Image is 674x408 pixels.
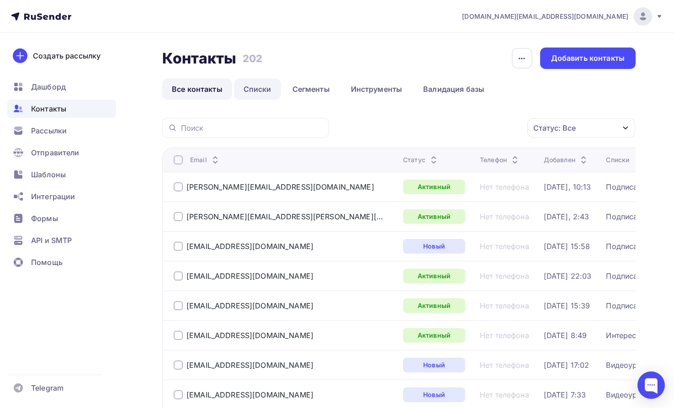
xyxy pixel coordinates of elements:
[462,12,628,21] span: [DOMAIN_NAME][EMAIL_ADDRESS][DOMAIN_NAME]
[544,331,587,340] a: [DATE] 8:49
[31,103,66,114] span: Контакты
[403,328,465,343] a: Активный
[544,301,590,310] a: [DATE] 15:39
[33,50,101,61] div: Создать рассылку
[403,155,439,164] div: Статус
[31,235,72,246] span: API и SMTP
[186,242,313,251] a: [EMAIL_ADDRESS][DOMAIN_NAME]
[480,301,529,310] a: Нет телефона
[403,209,465,224] a: Активный
[162,49,236,68] h2: Контакты
[414,79,494,100] a: Валидация базы
[480,331,529,340] a: Нет телефона
[480,155,520,164] div: Телефон
[341,79,412,100] a: Инструменты
[544,182,591,191] a: [DATE], 10:13
[162,79,232,100] a: Все контакты
[31,191,75,202] span: Интеграции
[544,242,590,251] a: [DATE] 15:58
[186,182,374,191] a: [PERSON_NAME][EMAIL_ADDRESS][DOMAIN_NAME]
[480,271,529,281] a: Нет телефона
[544,271,592,281] a: [DATE] 22:03
[480,242,529,251] a: Нет телефона
[186,212,383,221] a: [PERSON_NAME][EMAIL_ADDRESS][PERSON_NAME][DOMAIN_NAME]
[606,155,629,164] div: Списки
[480,360,529,370] a: Нет телефона
[527,118,636,138] button: Статус: Все
[181,123,324,133] input: Поиск
[462,7,663,26] a: [DOMAIN_NAME][EMAIL_ADDRESS][DOMAIN_NAME]
[403,387,465,402] a: Новый
[31,213,58,224] span: Формы
[403,298,465,313] a: Активный
[234,79,281,100] a: Списки
[31,125,67,136] span: Рассылки
[403,239,465,254] a: Новый
[283,79,340,100] a: Сегменты
[186,331,313,340] a: [EMAIL_ADDRESS][DOMAIN_NAME]
[7,165,116,184] a: Шаблоны
[544,155,589,164] div: Добавлен
[403,180,465,194] a: Активный
[186,301,313,310] a: [EMAIL_ADDRESS][DOMAIN_NAME]
[403,269,465,283] a: Активный
[544,360,589,370] a: [DATE] 17:02
[186,271,313,281] a: [EMAIL_ADDRESS][DOMAIN_NAME]
[186,390,313,399] a: [EMAIL_ADDRESS][DOMAIN_NAME]
[7,78,116,96] a: Дашборд
[31,147,80,158] span: Отправители
[480,182,529,191] a: Нет телефона
[551,53,625,64] div: Добавить контакты
[480,390,529,399] a: Нет телефона
[544,212,589,221] a: [DATE], 2:43
[31,81,66,92] span: Дашборд
[31,382,64,393] span: Telegram
[7,100,116,118] a: Контакты
[190,155,221,164] div: Email
[544,390,586,399] a: [DATE] 7:33
[7,122,116,140] a: Рассылки
[243,52,262,65] h3: 202
[533,122,576,133] div: Статус: Все
[31,257,63,268] span: Помощь
[186,360,313,370] a: [EMAIL_ADDRESS][DOMAIN_NAME]
[7,209,116,228] a: Формы
[31,169,66,180] span: Шаблоны
[403,358,465,372] a: Новый
[480,212,529,221] a: Нет телефона
[7,143,116,162] a: Отправители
